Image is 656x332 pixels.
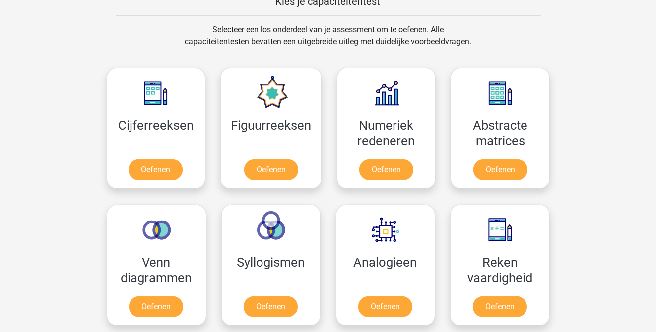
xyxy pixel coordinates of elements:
a: Oefenen [244,296,298,317]
a: Oefenen [473,159,527,180]
a: Oefenen [359,159,413,180]
a: Oefenen [244,159,298,180]
a: Oefenen [129,159,183,180]
a: Oefenen [358,296,412,317]
a: Oefenen [129,296,183,317]
div: Selecteer een los onderdeel van je assessment om te oefenen. Alle capaciteitentesten bevatten een... [175,24,481,60]
a: Oefenen [473,296,527,317]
